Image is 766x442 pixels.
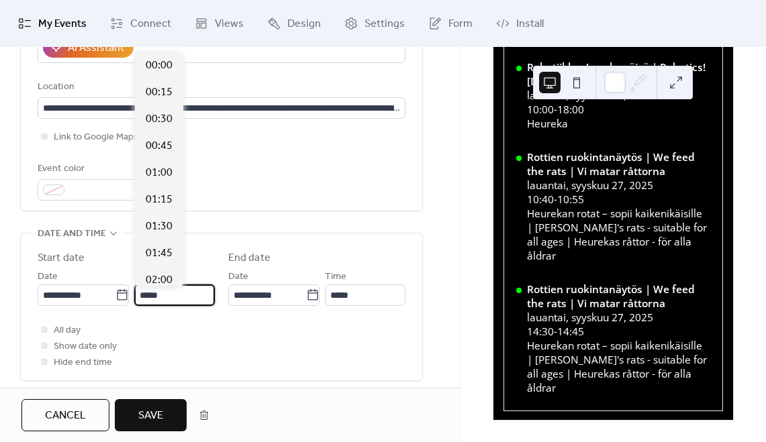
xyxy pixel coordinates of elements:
a: Design [257,5,331,42]
span: All day [54,323,81,339]
a: Views [185,5,254,42]
span: 10:00 [527,103,554,117]
span: Date [38,269,58,285]
span: Show date only [54,339,117,355]
a: Form [418,5,483,42]
a: My Events [8,5,97,42]
div: Location [38,79,403,95]
span: 10:40 [527,192,554,207]
div: Heurekan rotat – sopii kaikenikäisille | [PERSON_NAME]'s rats - suitable for all ages | Heurekas ... [527,339,710,395]
span: Connect [130,16,171,32]
span: 14:30 [527,325,554,339]
span: 00:00 [146,58,173,74]
span: Hide end time [54,355,112,371]
div: Heurekan rotat – sopii kaikenikäisille | [PERSON_NAME]'s rats - suitable for all ages | Heurekas ... [527,207,710,263]
span: Save [138,408,163,424]
div: Rottien ruokintanäytös | We feed the rats | Vi matar råttorna [527,150,710,178]
span: Time [134,269,156,285]
span: 00:15 [146,85,173,101]
button: Cancel [21,399,109,431]
span: - [554,325,557,339]
div: Rottien ruokintanäytös | We feed the rats | Vi matar råttorna [527,282,710,311]
a: Settings [334,5,415,42]
div: Robotiikkaa!-perhepäivä | Robotics! [DATE] | Robotik!-familjedag [527,60,710,89]
div: lauantai, syyskuu 27, 2025 [527,178,710,192]
span: 00:45 [146,138,173,154]
span: - [554,103,557,117]
span: 10:55 [557,192,584,207]
div: AI Assistant [68,40,124,56]
a: Connect [100,5,181,42]
a: Install [486,5,554,42]
span: 01:15 [146,192,173,208]
span: Time [325,269,346,285]
span: 01:45 [146,245,173,262]
div: Heureka [527,117,710,131]
div: End date [228,250,271,266]
div: Event color [38,161,145,177]
span: My Events [38,16,87,32]
span: Date and time [38,226,106,242]
span: Views [215,16,244,32]
div: lauantai, syyskuu 27, 2025 [527,311,710,325]
button: Save [115,399,187,431]
span: Form [448,16,473,32]
span: Date [228,269,248,285]
span: 00:30 [146,111,173,127]
span: Cancel [45,408,86,424]
span: 02:00 [146,272,173,288]
div: lauantai, syyskuu 27, 2025 [527,89,710,103]
span: 01:00 [146,165,173,181]
div: Start date [38,250,85,266]
button: AI Assistant [43,38,134,58]
span: Design [287,16,321,32]
span: 14:45 [557,325,584,339]
span: Settings [365,16,405,32]
span: Install [516,16,544,32]
span: Link to Google Maps [54,129,138,146]
span: 18:00 [557,103,584,117]
span: 01:30 [146,219,173,235]
span: - [554,192,557,207]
